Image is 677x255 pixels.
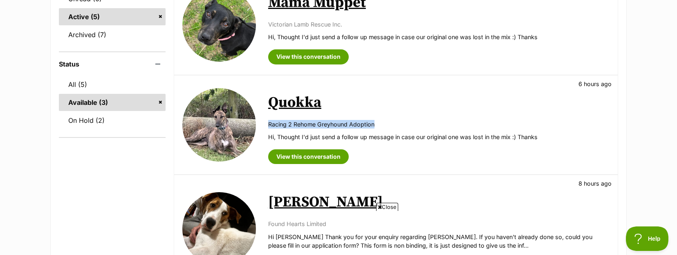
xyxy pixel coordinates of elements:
p: Hi, Thought I'd just send a follow up message in case our original one was lost in the mix :) Thanks [268,133,610,141]
header: Status [59,60,166,68]
span: Close [376,203,398,211]
a: Archived (7) [59,26,166,43]
a: Available (3) [59,94,166,111]
a: Active (5) [59,8,166,25]
a: Quokka [268,93,321,112]
a: All (5) [59,76,166,93]
p: 6 hours ago [578,80,612,88]
a: On Hold (2) [59,112,166,129]
iframe: Help Scout Beacon - Open [626,226,669,251]
iframe: Advertisement [190,214,487,251]
a: [PERSON_NAME] [268,193,383,211]
a: View this conversation [268,49,349,64]
img: Quokka [182,88,256,162]
p: Racing 2 Rehome Greyhound Adoption [268,120,610,129]
p: Victorian Lamb Rescue Inc. [268,20,610,29]
p: Hi, Thought I'd just send a follow up message in case our original one was lost in the mix :) Thanks [268,33,610,41]
a: View this conversation [268,149,349,164]
p: 8 hours ago [578,179,612,188]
